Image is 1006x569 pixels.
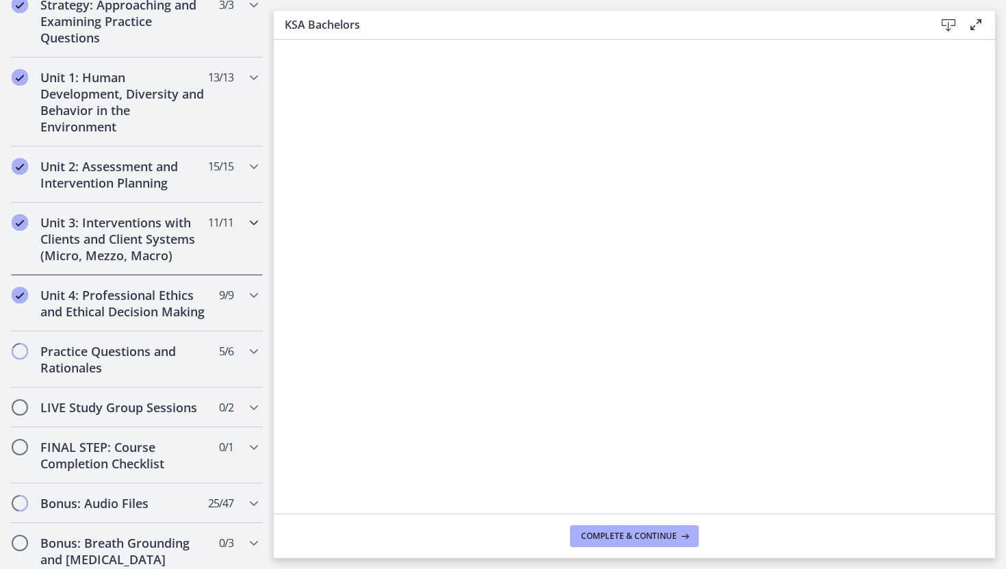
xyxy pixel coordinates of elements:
[570,525,699,547] button: Complete & continue
[219,535,233,551] span: 0 / 3
[208,495,233,511] span: 25 / 47
[581,531,677,542] span: Complete & continue
[40,399,207,416] h2: LIVE Study Group Sessions
[219,287,233,303] span: 9 / 9
[219,399,233,416] span: 0 / 2
[208,214,233,231] span: 11 / 11
[40,343,207,376] h2: Practice Questions and Rationales
[12,69,28,86] i: Completed
[12,287,28,303] i: Completed
[285,16,913,33] h3: KSA Bachelors
[208,158,233,175] span: 15 / 15
[208,69,233,86] span: 13 / 13
[40,495,207,511] h2: Bonus: Audio Files
[12,214,28,231] i: Completed
[40,287,207,320] h2: Unit 4: Professional Ethics and Ethical Decision Making
[12,158,28,175] i: Completed
[40,69,207,135] h2: Unit 1: Human Development, Diversity and Behavior in the Environment
[40,158,207,191] h2: Unit 2: Assessment and Intervention Planning
[219,439,233,455] span: 0 / 1
[219,343,233,359] span: 5 / 6
[40,439,207,472] h2: FINAL STEP: Course Completion Checklist
[40,214,207,264] h2: Unit 3: Interventions with Clients and Client Systems (Micro, Mezzo, Macro)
